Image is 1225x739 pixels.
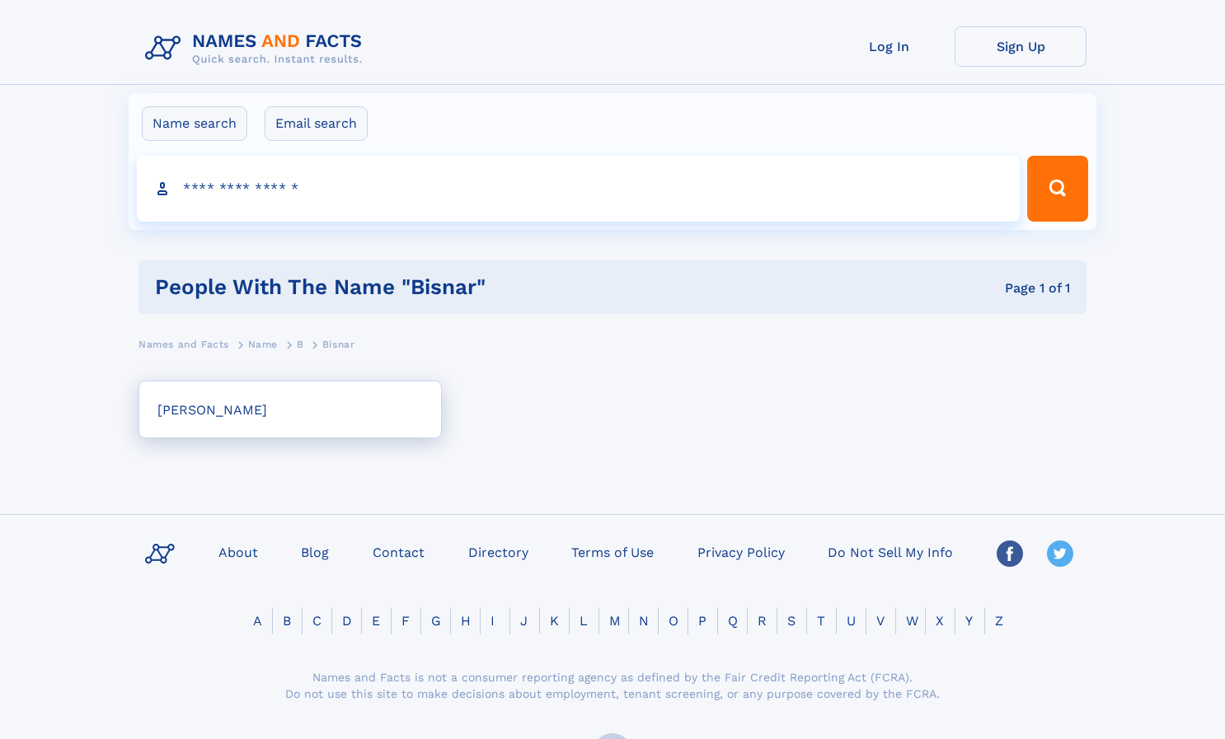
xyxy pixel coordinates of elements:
[392,613,420,629] a: F
[462,540,535,564] a: Directory
[157,400,267,418] span: [PERSON_NAME]
[283,669,942,702] div: Names and Facts is not a consumer reporting agency as defined by the Fair Credit Reporting Act (F...
[1027,156,1088,222] button: Search Button
[540,613,569,629] a: K
[659,613,688,629] a: O
[955,613,983,629] a: Y
[212,540,265,564] a: About
[138,26,376,71] img: Logo Names and Facts
[629,613,659,629] a: N
[837,613,866,629] a: U
[570,613,598,629] a: L
[138,334,229,354] a: Names and Facts
[510,613,537,629] a: J
[243,613,272,629] a: A
[265,106,368,141] label: Email search
[297,339,304,350] span: B
[362,613,390,629] a: E
[866,613,894,629] a: V
[821,540,960,564] a: Do Not Sell My Info
[691,540,791,564] a: Privacy Policy
[137,156,1020,222] input: search input
[366,540,431,564] a: Contact
[599,613,631,629] a: M
[142,106,247,141] label: Name search
[451,613,481,629] a: H
[718,613,748,629] a: Q
[896,613,928,629] a: W
[745,279,1070,297] div: Page 1 of 1
[248,334,278,354] a: Name
[926,613,954,629] a: X
[985,613,1013,629] a: Z
[688,613,716,629] a: P
[332,613,362,629] a: D
[248,339,278,350] span: Name
[748,613,777,629] a: R
[481,613,505,629] a: I
[807,613,835,629] a: T
[303,613,331,629] a: C
[322,339,355,350] span: Bisnar
[955,26,1087,67] a: Sign Up
[297,334,304,354] a: B
[138,381,442,438] a: [PERSON_NAME]
[777,613,805,629] a: S
[997,540,1023,567] img: Facebook
[1047,540,1073,567] img: Twitter
[421,613,451,629] a: G
[565,540,660,564] a: Terms of Use
[273,613,301,629] a: B
[823,26,955,67] a: Log In
[155,277,745,297] h1: People with the name "Bisnar"
[294,540,336,564] a: Blog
